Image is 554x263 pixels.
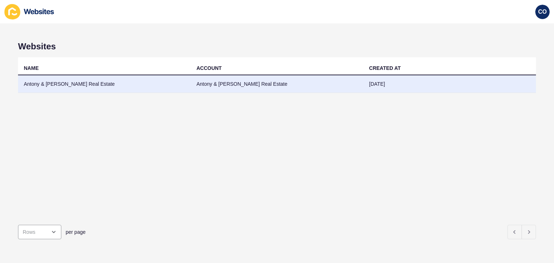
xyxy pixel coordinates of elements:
div: ACCOUNT [197,64,222,72]
div: CREATED AT [369,64,401,72]
span: per page [66,228,85,236]
div: open menu [18,225,61,239]
div: NAME [24,64,39,72]
h1: Websites [18,41,536,52]
td: Antony & [PERSON_NAME] Real Estate [18,75,191,93]
td: [DATE] [363,75,536,93]
td: Antony & [PERSON_NAME] Real Estate [191,75,364,93]
span: CO [538,8,547,15]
